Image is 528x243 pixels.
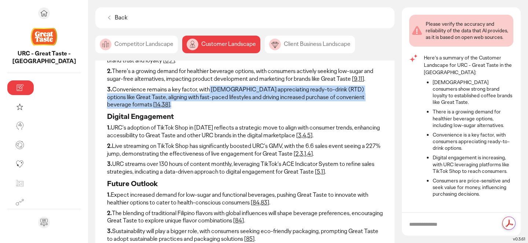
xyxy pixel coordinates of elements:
p: Expect increased demand for low-sugar and functional beverages, pushing Great Taste to innovate w... [107,191,383,207]
li: [DEMOGRAPHIC_DATA] consumers show strong brand loyalty to established coffee brands like Great Ta... [433,79,513,106]
strong: 2. [107,142,112,150]
a: 1 [304,150,306,157]
img: image [100,39,111,50]
p: There's a growing demand for healthier beverage options, with consumers actively seeking low-suga... [107,68,383,83]
a: 6 [165,57,169,64]
li: Digital engagement is increasing, with URC leveraging platforms like TikTok Shop to reach consumers. [433,154,513,174]
a: 9 [354,75,357,83]
strong: 1. [107,191,111,199]
a: 84 [235,217,242,224]
li: Consumers are price-sensitive and seek value for money, influencing purchasing decisions. [433,177,513,197]
a: 2 [296,150,299,157]
a: 1 [321,168,323,175]
a: 5 [317,168,320,175]
p: Live streaming on TikTok Shop has significantly boosted URC's GMV, with the 6.6 sales event seein... [107,142,383,158]
p: URC's adoption of TikTok Shop in [DATE] reflects a strategic move to align with consumer trends, ... [107,124,383,139]
h3: Future Outlook [107,179,383,188]
a: 5 [307,131,311,139]
div: Send feedback [38,217,50,228]
strong: 3. [107,160,112,168]
p: URC streams over 130 hours of content monthly, leveraging TikTok's ACE Indicator System to refine... [107,160,383,176]
h3: Digital Engagement [107,112,383,121]
a: 84 [253,199,260,206]
p: Here's a summary of the Customer Landscape for URC - Great Taste in the [GEOGRAPHIC_DATA]: [424,54,513,76]
p: Sustainability will play a bigger role, with consumers seeking eco-friendly packaging, prompting ... [107,228,383,243]
a: 11 [359,75,362,83]
a: 4 [307,150,311,157]
p: Back [115,14,128,22]
a: 83 [261,199,267,206]
strong: 2. [107,209,112,217]
a: 14 [155,101,161,108]
p: URC - Great Taste - Philippines [7,50,81,65]
strong: 1. [107,124,111,131]
a: 3 [300,150,303,157]
div: Competitor Landscape [95,36,178,53]
a: 4 [302,131,306,139]
a: 3 [298,131,301,139]
strong: 3. [107,86,112,93]
div: Please verify the accuracy and reliability of the data that AI provides, as it is based on open w... [426,21,510,41]
img: image [187,39,198,50]
img: project avatar [31,23,57,50]
strong: 2. [107,67,112,75]
a: 7 [170,57,173,64]
p: Convenience remains a key factor, with [DEMOGRAPHIC_DATA] appreciating ready-to-drink (RTD) optio... [107,86,383,109]
p: The blending of traditional Filipino flavors with global influences will shape beverage preferenc... [107,210,383,225]
strong: 3. [107,227,112,235]
div: Customer Landscape [182,36,260,53]
li: There is a growing demand for healthier beverage options, including low-sugar alternatives. [433,108,513,128]
li: Convenience is a key factor, with consumers appreciating ready-to-drink options. [433,131,513,152]
div: Client Business Landscape [265,36,355,53]
a: 38 [162,101,168,108]
img: image [269,39,281,50]
a: 85 [246,235,253,243]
